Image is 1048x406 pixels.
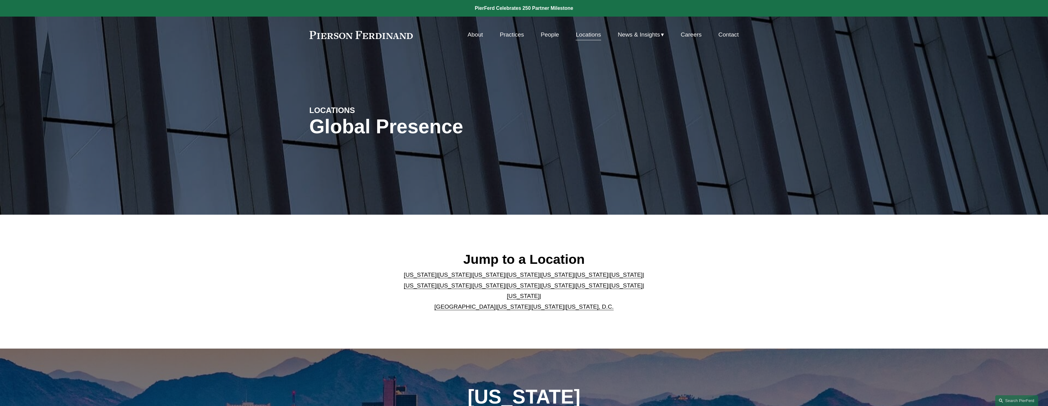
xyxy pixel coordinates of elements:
span: News & Insights [618,29,660,40]
a: folder dropdown [618,29,664,41]
a: [GEOGRAPHIC_DATA] [434,303,496,310]
a: People [541,29,559,41]
a: [US_STATE] [473,282,505,289]
a: [US_STATE] [438,282,471,289]
h2: Jump to a Location [399,251,649,267]
a: Locations [576,29,601,41]
a: [US_STATE] [575,271,608,278]
a: Practices [500,29,524,41]
a: [US_STATE] [507,282,540,289]
a: [US_STATE] [404,271,437,278]
a: [US_STATE] [507,293,540,299]
p: | | | | | | | | | | | | | | | | | | [399,270,649,312]
a: [US_STATE] [610,271,643,278]
a: [US_STATE] [438,271,471,278]
a: [US_STATE] [541,282,574,289]
a: Careers [681,29,701,41]
a: [US_STATE] [404,282,437,289]
a: [US_STATE] [532,303,564,310]
a: [US_STATE] [575,282,608,289]
a: [US_STATE] [541,271,574,278]
a: Contact [718,29,739,41]
a: Search this site [995,395,1038,406]
a: [US_STATE] [610,282,643,289]
a: [US_STATE] [473,271,505,278]
h4: LOCATIONS [309,105,417,115]
a: [US_STATE] [497,303,530,310]
a: [US_STATE], D.C. [566,303,614,310]
a: [US_STATE] [507,271,540,278]
a: About [468,29,483,41]
h1: Global Presence [309,115,596,138]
